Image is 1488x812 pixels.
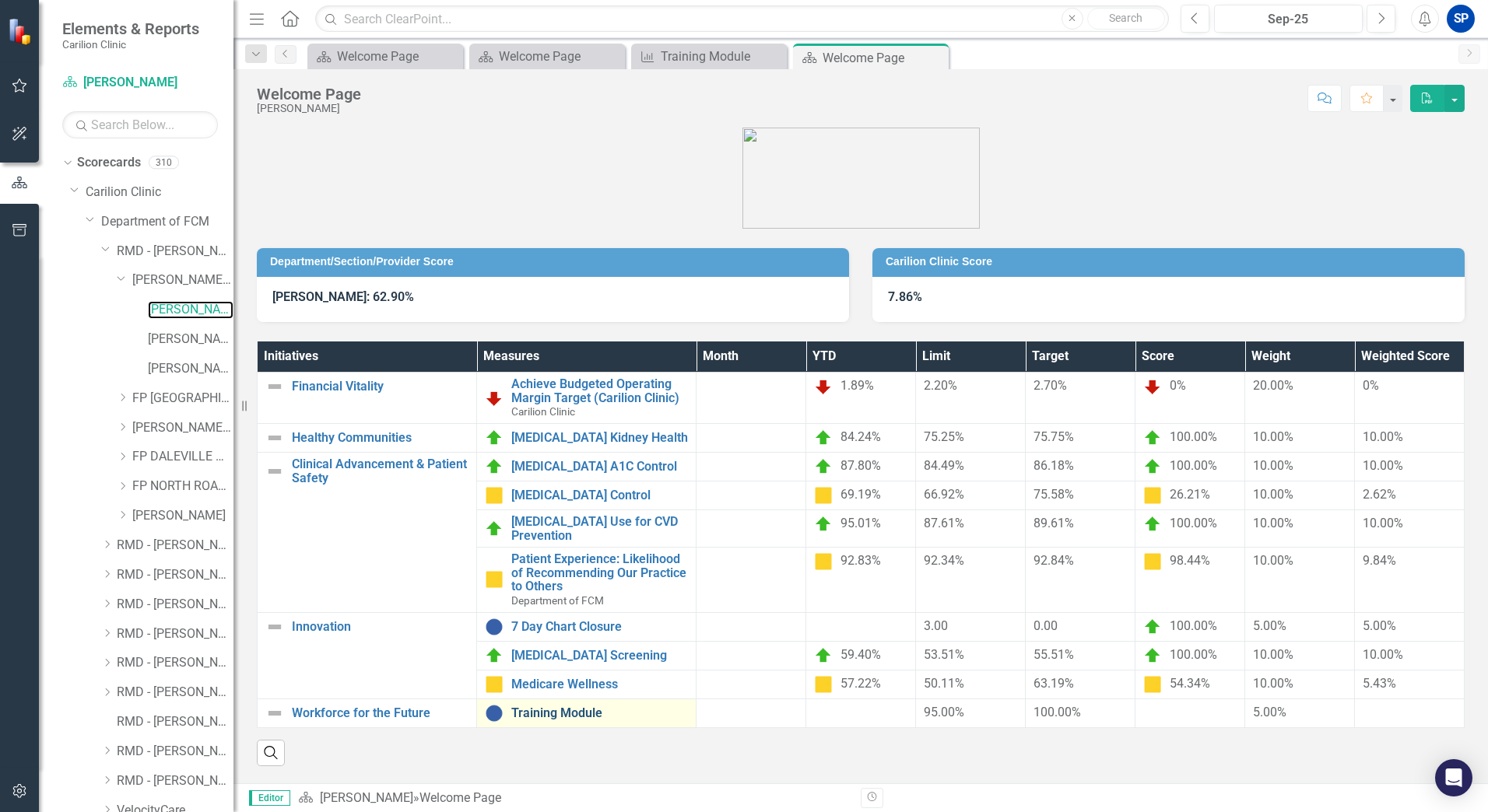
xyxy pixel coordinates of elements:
[924,676,964,691] span: 50.11%
[270,256,841,268] h3: Department/Section/Provider Score
[1363,429,1403,444] span: 10.00%
[1034,458,1074,473] span: 86.18%
[292,620,469,634] a: Innovation
[8,18,35,45] img: ClearPoint Strategy
[1363,458,1403,473] span: 10.00%
[477,698,697,727] td: Double-Click to Edit Right Click for Context Menu
[337,47,459,66] div: Welcome Page
[1253,705,1286,719] span: 5.00%
[1034,553,1074,568] span: 92.84%
[1087,8,1165,30] button: Search
[924,647,964,662] span: 53.51%
[257,86,361,103] div: Welcome Page
[1363,647,1403,662] span: 10.00%
[117,654,233,672] a: RMD - [PERSON_NAME]
[477,373,697,424] td: Double-Click to Edit Right Click for Context Menu
[265,429,284,447] img: Not Defined
[132,448,233,466] a: FP DALEVILLE MRIDGE LN
[117,537,233,555] a: RMD - [PERSON_NAME]
[888,289,922,304] strong: 7.86%
[511,594,604,607] span: Department of FCM
[1034,378,1067,393] span: 2.70%
[841,516,881,530] span: 95.01%
[924,378,957,393] span: 2.20%
[1143,486,1162,505] img: Caution
[823,48,945,68] div: Welcome Page
[814,486,833,505] img: Caution
[1170,516,1217,530] span: 100.00%
[86,184,233,201] a: Carilion Clinic
[1109,12,1142,24] span: Search
[77,154,141,172] a: Scorecards
[511,706,688,720] a: Training Module
[1435,759,1472,796] div: Open Intercom Messenger
[101,213,233,231] a: Department of FCM
[292,706,469,720] a: Workforce for the Future
[485,429,504,447] img: On Target
[814,429,833,447] img: On Target
[1143,457,1162,476] img: On Target
[511,488,688,502] a: [MEDICAL_DATA] Control
[117,243,233,261] a: RMD - [PERSON_NAME]
[841,487,881,502] span: 69.19%
[265,618,284,636] img: Not Defined
[886,256,1457,268] h3: Carilion Clinic Score
[473,47,621,66] a: Welcome Page
[1220,10,1357,29] div: Sep-25
[132,419,233,437] a: [PERSON_NAME] RH
[924,458,964,473] span: 84.49%
[485,570,504,589] img: Caution
[1170,618,1217,633] span: 100.00%
[742,128,980,229] img: carilion%20clinic%20logo%202.0.png
[477,548,697,612] td: Double-Click to Edit Right Click for Context Menu
[117,684,233,702] a: RMD - [PERSON_NAME]
[511,377,688,404] a: Achieve Budgeted Operating Margin Target (Carilion Clinic)
[477,510,697,548] td: Double-Click to Edit Right Click for Context Menu
[1363,553,1396,568] span: 9.84%
[1170,378,1186,393] span: 0%
[292,457,469,485] a: Clinical Advancement & Patient Safety
[117,743,233,761] a: RMD - [PERSON_NAME]
[477,424,697,453] td: Double-Click to Edit Right Click for Context Menu
[132,271,233,289] a: [PERSON_NAME] RH
[258,698,477,727] td: Double-Click to Edit Right Click for Context Menu
[1253,618,1286,633] span: 5.00%
[1170,676,1210,691] span: 54.34%
[1143,515,1162,534] img: On Target
[298,789,849,807] div: »
[149,156,179,170] div: 310
[841,458,881,473] span: 87.80%
[1363,676,1396,691] span: 5.43%
[132,478,233,495] a: FP NORTH ROANOKE
[148,360,233,378] a: [PERSON_NAME]
[117,772,233,790] a: RMD - [PERSON_NAME]
[1034,676,1074,691] span: 63.19%
[1170,487,1210,502] span: 26.21%
[1253,676,1293,691] span: 10.00%
[477,612,697,641] td: Double-Click to Edit Right Click for Context Menu
[814,675,833,694] img: Caution
[258,424,477,453] td: Double-Click to Edit Right Click for Context Menu
[1363,516,1403,530] span: 10.00%
[511,515,688,542] a: [MEDICAL_DATA] Use for CVD Prevention
[477,453,697,481] td: Double-Click to Edit Right Click for Context Menu
[1253,553,1293,568] span: 10.00%
[485,389,504,408] img: Below Plan
[499,47,621,66] div: Welcome Page
[511,677,688,691] a: Medicare Wellness
[924,429,964,444] span: 75.25%
[265,704,284,723] img: Not Defined
[148,301,233,319] a: [PERSON_NAME]
[117,566,233,584] a: RMD - [PERSON_NAME]
[148,331,233,348] a: [PERSON_NAME]
[1447,5,1475,33] div: SP
[1253,516,1293,530] span: 10.00%
[62,38,199,51] small: Carilion Clinic
[117,625,233,643] a: RMD - [PERSON_NAME]
[1253,487,1293,502] span: 10.00%
[1170,458,1217,473] span: 100.00%
[249,790,290,806] span: Editor
[292,431,469,445] a: Healthy Communities
[62,111,218,138] input: Search Below...
[485,618,504,636] img: No Information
